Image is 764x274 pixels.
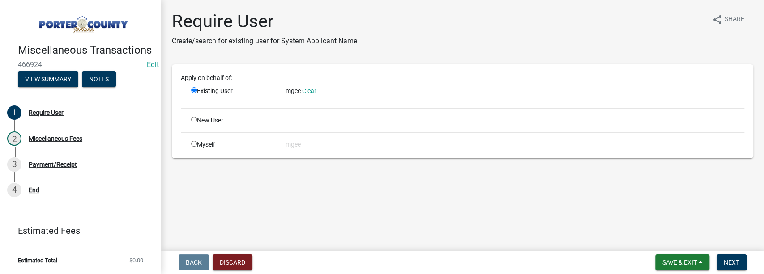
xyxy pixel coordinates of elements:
[7,131,21,146] div: 2
[662,259,697,266] span: Save & Exit
[29,135,82,142] div: Miscellaneous Fees
[186,259,202,266] span: Back
[29,110,64,116] div: Require User
[147,60,159,69] a: Edit
[172,11,357,32] h1: Require User
[18,9,147,34] img: Porter County, Indiana
[82,76,116,83] wm-modal-confirm: Notes
[18,44,154,57] h4: Miscellaneous Transactions
[29,161,77,168] div: Payment/Receipt
[7,183,21,197] div: 4
[82,71,116,87] button: Notes
[7,105,21,120] div: 1
[7,222,147,240] a: Estimated Fees
[174,73,751,83] div: Apply on behalf of:
[302,87,316,94] a: Clear
[18,76,78,83] wm-modal-confirm: Summary
[147,60,159,69] wm-modal-confirm: Edit Application Number
[129,257,143,263] span: $0.00
[184,86,279,101] div: Existing User
[29,187,39,193] div: End
[712,14,723,25] i: share
[18,71,78,87] button: View Summary
[184,116,279,125] div: New User
[725,14,744,25] span: Share
[7,157,21,172] div: 3
[184,140,279,149] div: Myself
[705,11,751,28] button: shareShare
[717,254,747,270] button: Next
[213,254,252,270] button: Discard
[655,254,709,270] button: Save & Exit
[286,87,301,94] span: mgee
[18,257,57,263] span: Estimated Total
[179,254,209,270] button: Back
[724,259,739,266] span: Next
[172,36,357,46] p: Create/search for existing user for System Applicant Name
[18,60,143,69] span: 466924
